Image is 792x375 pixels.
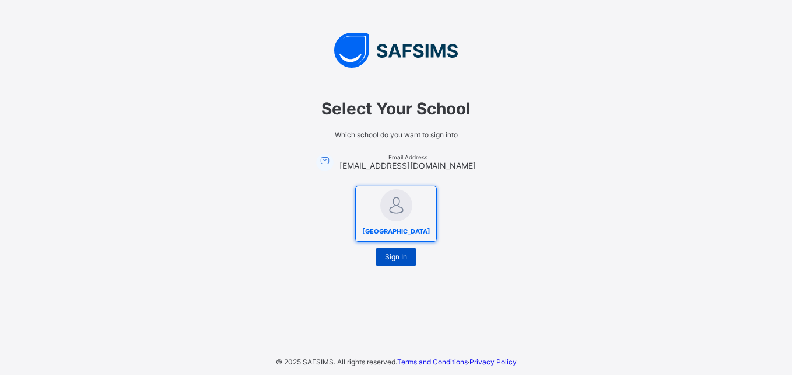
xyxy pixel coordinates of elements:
[469,357,517,366] a: Privacy Policy
[397,357,468,366] a: Terms and Conditions
[359,224,433,238] span: [GEOGRAPHIC_DATA]
[339,161,476,171] span: [EMAIL_ADDRESS][DOMAIN_NAME]
[276,357,397,366] span: © 2025 SAFSIMS. All rights reserved.
[233,99,559,119] span: Select Your School
[233,130,559,139] span: Which school do you want to sign into
[339,154,476,161] span: Email Address
[385,252,407,261] span: Sign In
[397,357,517,366] span: ·
[380,189,412,221] img: Amoafo Technical Institute
[221,33,571,68] img: SAFSIMS Logo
